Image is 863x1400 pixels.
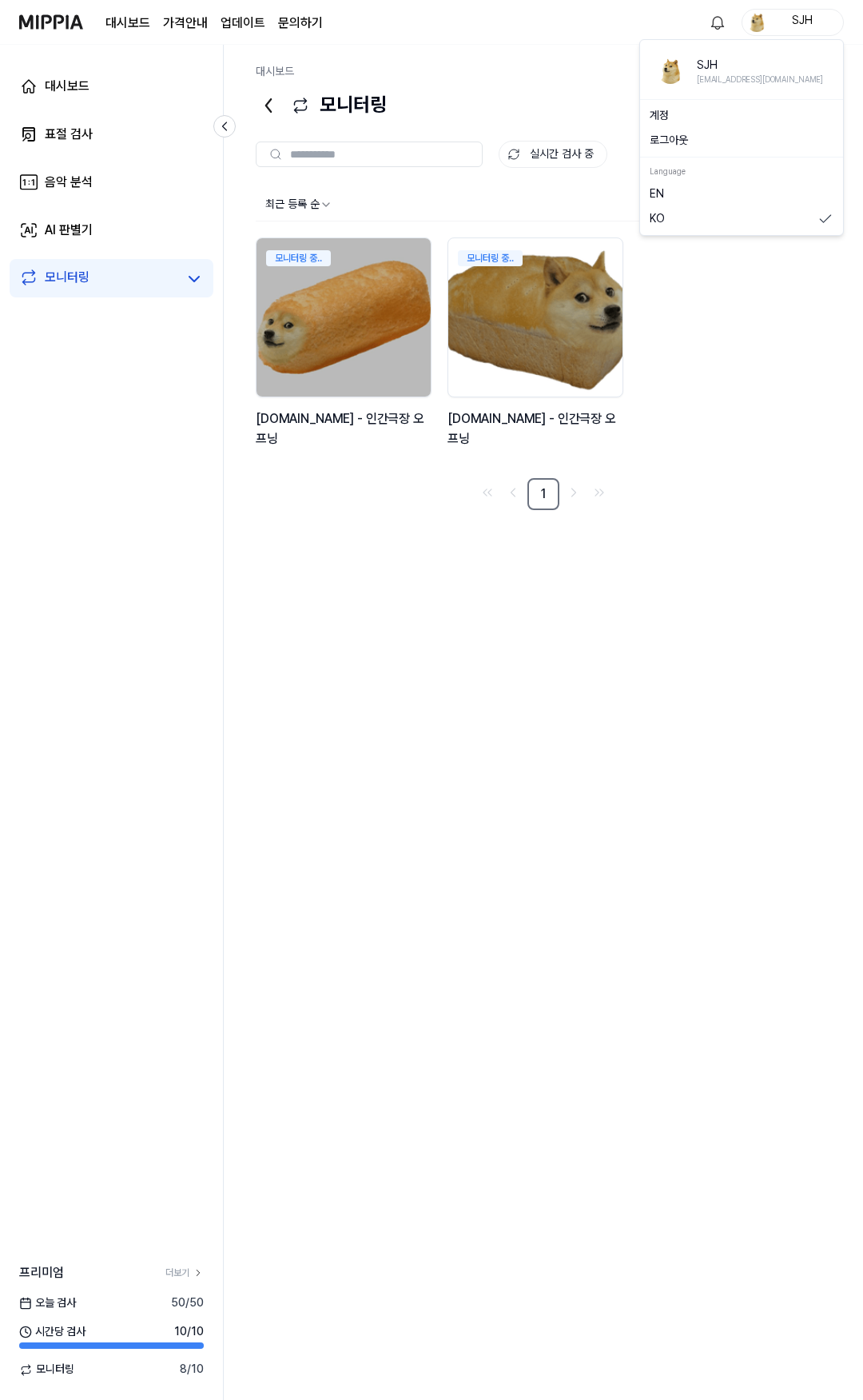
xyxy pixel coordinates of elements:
[19,268,178,290] a: 모니터링
[266,250,331,266] div: 모니터링 중..
[278,14,323,33] a: 문의하기
[10,115,213,154] a: 표절 검사
[105,14,150,33] a: 대시보드
[697,74,823,85] div: [EMAIL_ADDRESS][DOMAIN_NAME]
[650,108,833,124] a: 계정
[747,13,766,32] img: profile
[19,1263,64,1282] span: 프리미엄
[256,86,387,125] div: 모니터링
[448,238,622,397] img: backgroundIamge
[708,13,727,32] img: 알림
[742,9,844,36] button: profileSJH
[447,409,623,449] div: [DOMAIN_NAME] - 인간극장 오프닝
[19,1295,76,1311] span: 오늘 검사
[19,1362,74,1378] span: 모니터링
[10,67,213,106] a: 대시보드
[180,1362,204,1378] span: 8 / 10
[697,58,823,74] div: SJH
[458,250,523,266] div: 모니터링 중..
[771,13,833,30] div: SJH
[10,163,213,201] a: 음악 분석
[256,237,431,466] a: 모니터링 중..backgroundIamge[DOMAIN_NAME] - 인간극장 오프닝
[527,478,559,510] a: 1
[45,268,89,290] div: 모니터링
[163,14,208,33] button: 가격안내
[502,481,524,504] a: Go to previous page
[563,481,585,504] a: Go to next page
[19,1324,86,1340] span: 시간당 검사
[171,1295,204,1311] span: 50 / 50
[639,39,844,236] div: profileSJH
[45,77,89,96] div: 대시보드
[650,211,833,227] a: KO
[256,65,294,78] a: 대시보드
[588,481,610,504] a: Go to last page
[45,125,93,144] div: 표절 검사
[658,58,683,84] img: profile
[257,238,431,397] img: backgroundIamge
[499,141,607,168] button: 실시간 검사 중
[45,173,93,192] div: 음악 분석
[256,478,831,510] nav: pagination
[221,14,265,33] a: 업데이트
[256,409,431,449] div: [DOMAIN_NAME] - 인간극장 오프닝
[45,221,93,240] div: AI 판별기
[476,481,499,504] a: Go to first page
[10,211,213,249] a: AI 판별기
[650,133,833,149] button: 로그아웃
[447,237,623,466] a: 모니터링 중..backgroundIamge[DOMAIN_NAME] - 인간극장 오프닝
[650,186,833,202] a: EN
[165,1266,204,1280] a: 더보기
[174,1324,204,1340] span: 10 / 10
